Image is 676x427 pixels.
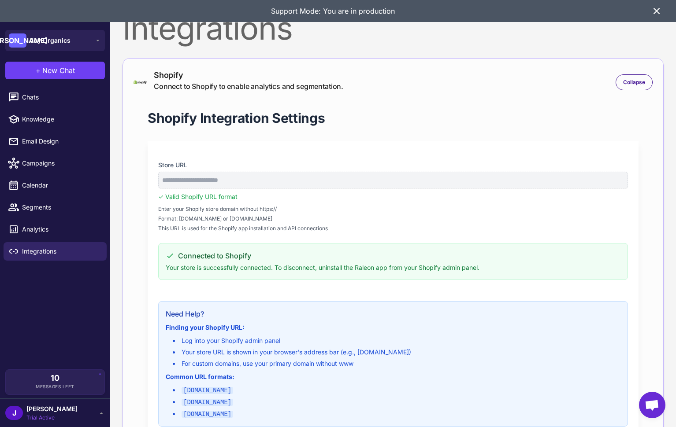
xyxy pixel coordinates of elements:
[158,215,628,223] span: Format: [DOMAIN_NAME] or [DOMAIN_NAME]
[51,374,59,382] span: 10
[4,242,107,261] a: Integrations
[154,69,343,81] div: Shopify
[4,220,107,239] a: Analytics
[158,225,628,232] span: This URL is used for the Shopify app installation and API connections
[148,109,325,127] h1: Shopify Integration Settings
[30,36,71,45] span: Joy Organics
[182,399,233,406] code: [DOMAIN_NAME]
[5,30,105,51] button: [PERSON_NAME]Joy Organics
[639,392,665,418] div: Open chat
[173,359,620,368] li: For custom domains, use your primary domain without www
[166,309,620,319] h3: Need Help?
[5,406,23,420] div: J
[36,65,41,76] span: +
[22,158,100,168] span: Campaigns
[22,247,100,256] span: Integrations
[158,160,628,170] label: Store URL
[22,114,100,124] span: Knowledge
[42,65,75,76] span: New Chat
[173,347,620,357] li: Your store URL is shown in your browser's address bar (e.g., [DOMAIN_NAME])
[166,263,620,272] p: Your store is successfully connected. To disconnect, uninstall the Raleon app from your Shopify a...
[123,12,664,44] div: Integrations
[166,324,245,331] strong: Finding your Shopify URL:
[623,78,645,86] span: Collapse
[26,404,78,414] span: [PERSON_NAME]
[36,383,74,390] span: Messages Left
[154,81,343,92] div: Connect to Shopify to enable analytics and segmentation.
[166,373,234,380] strong: Common URL formats:
[4,154,107,173] a: Campaigns
[22,92,100,102] span: Chats
[4,110,107,129] a: Knowledge
[5,62,105,79] button: +New Chat
[4,176,107,195] a: Calendar
[22,202,100,212] span: Segments
[9,33,26,48] div: [PERSON_NAME]
[182,411,233,418] code: [DOMAIN_NAME]
[22,180,100,190] span: Calendar
[4,132,107,151] a: Email Design
[173,336,620,346] li: Log into your Shopify admin panel
[134,80,147,84] img: shopify-logo-primary-logo-456baa801ee66a0a435671082365958316831c9960c480451dd0330bcdae304f.svg
[158,192,628,202] div: ✓ Valid Shopify URL format
[158,205,628,213] span: Enter your Shopify store domain without https://
[4,88,107,107] a: Chats
[178,250,251,261] span: Connected to Shopify
[4,198,107,217] a: Segments
[22,225,100,234] span: Analytics
[182,387,233,394] code: [DOMAIN_NAME]
[22,136,100,146] span: Email Design
[26,414,78,422] span: Trial Active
